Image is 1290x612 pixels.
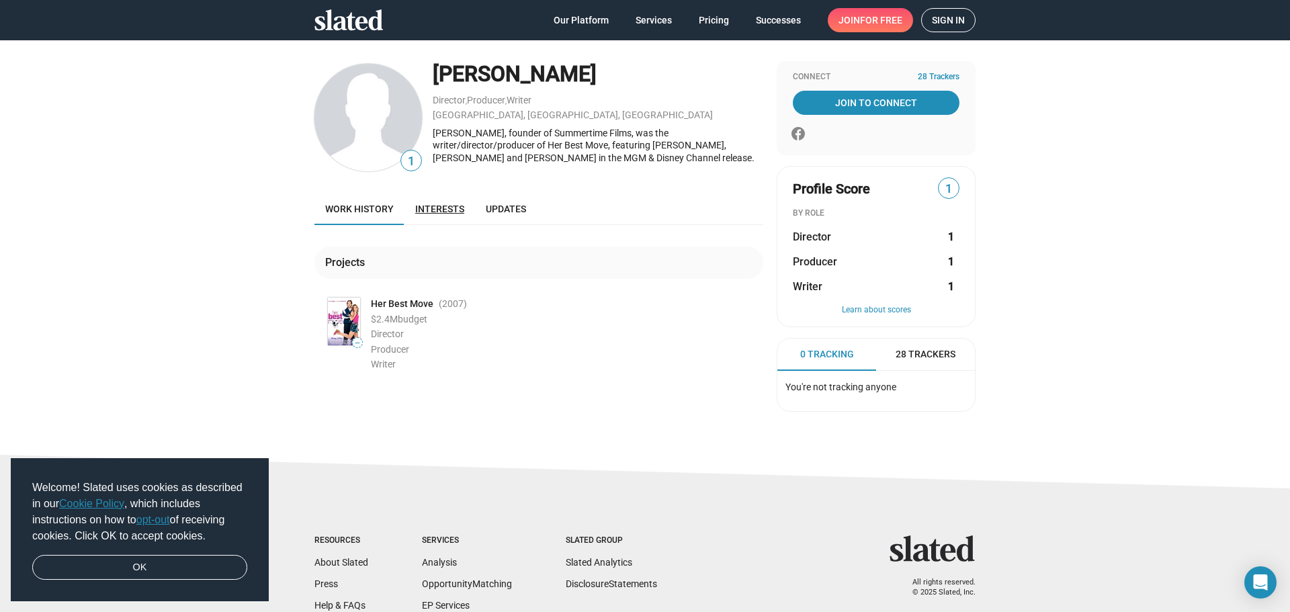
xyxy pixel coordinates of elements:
[486,204,526,214] span: Updates
[918,72,959,83] span: 28 Trackers
[505,97,507,105] span: ,
[314,193,404,225] a: Work history
[699,8,729,32] span: Pricing
[371,298,433,310] span: Her Best Move
[433,60,763,89] div: [PERSON_NAME]
[422,535,512,546] div: Services
[948,279,954,294] strong: 1
[59,498,124,509] a: Cookie Policy
[1244,566,1277,599] div: Open Intercom Messenger
[543,8,619,32] a: Our Platform
[793,255,837,269] span: Producer
[756,8,801,32] span: Successes
[793,305,959,316] button: Learn about scores
[745,8,812,32] a: Successes
[860,8,902,32] span: for free
[566,557,632,568] a: Slated Analytics
[625,8,683,32] a: Services
[948,255,954,269] strong: 1
[353,339,362,347] span: —
[371,314,398,324] span: $2.4M
[422,578,512,589] a: OpportunityMatching
[785,382,896,392] span: You're not tracking anyone
[948,230,954,244] strong: 1
[325,255,370,269] div: Projects
[475,193,537,225] a: Updates
[467,95,505,105] a: Producer
[32,480,247,544] span: Welcome! Slated uses cookies as described in our , which includes instructions on how to of recei...
[398,314,427,324] span: budget
[636,8,672,32] span: Services
[793,72,959,83] div: Connect
[554,8,609,32] span: Our Platform
[371,329,404,339] span: Director
[314,600,365,611] a: Help & FAQs
[793,91,959,115] a: Join To Connect
[566,535,657,546] div: Slated Group
[793,279,822,294] span: Writer
[314,557,368,568] a: About Slated
[800,348,854,361] span: 0 Tracking
[793,180,870,198] span: Profile Score
[404,193,475,225] a: Interests
[371,344,409,355] span: Producer
[314,535,368,546] div: Resources
[896,348,955,361] span: 28 Trackers
[433,127,763,165] div: [PERSON_NAME], founder of Summertime Films, was the writer/director/producer of Her Best Move, fe...
[795,91,957,115] span: Join To Connect
[793,230,831,244] span: Director
[422,557,457,568] a: Analysis
[466,97,467,105] span: ,
[828,8,913,32] a: Joinfor free
[328,298,360,345] img: Poster: Her Best Move
[401,152,421,171] span: 1
[507,95,531,105] a: Writer
[422,600,470,611] a: EP Services
[32,555,247,580] a: dismiss cookie message
[325,204,394,214] span: Work history
[136,514,170,525] a: opt-out
[838,8,902,32] span: Join
[11,458,269,602] div: cookieconsent
[688,8,740,32] a: Pricing
[898,578,976,597] p: All rights reserved. © 2025 Slated, Inc.
[433,95,466,105] a: Director
[793,208,959,219] div: BY ROLE
[932,9,965,32] span: Sign in
[371,359,396,369] span: Writer
[314,578,338,589] a: Press
[566,578,657,589] a: DisclosureStatements
[439,298,467,310] span: (2007 )
[433,110,713,120] a: [GEOGRAPHIC_DATA], [GEOGRAPHIC_DATA], [GEOGRAPHIC_DATA]
[314,64,422,171] img: Norm Hunter
[921,8,976,32] a: Sign in
[939,180,959,198] span: 1
[415,204,464,214] span: Interests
